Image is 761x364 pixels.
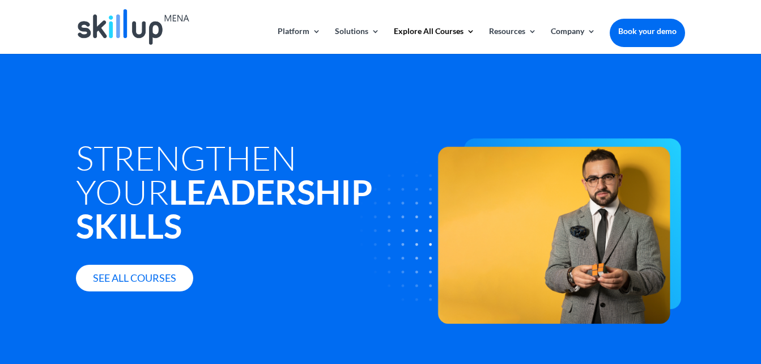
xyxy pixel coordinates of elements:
a: Resources [489,27,537,54]
a: Platform [278,27,321,54]
a: Explore All Courses [394,27,475,54]
img: Skillup Mena [78,9,189,45]
img: leadership -skillup [360,118,682,324]
a: See all courses [76,265,193,291]
strong: Leadership Skills [76,171,373,246]
a: Book your demo [610,19,685,44]
iframe: Chat Widget [572,242,761,364]
a: Company [551,27,596,54]
a: Solutions [335,27,380,54]
h1: Strengthen Your [76,141,428,248]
